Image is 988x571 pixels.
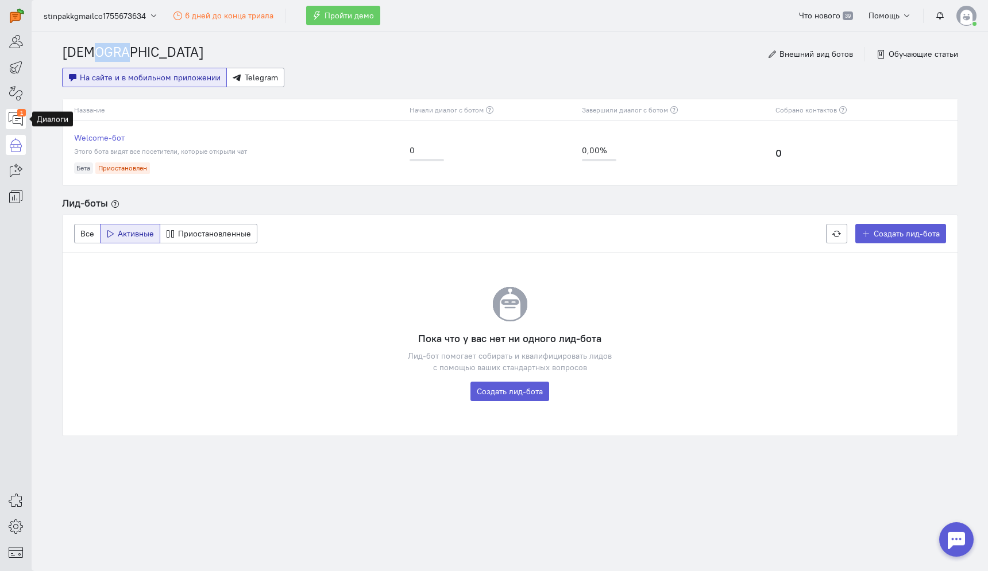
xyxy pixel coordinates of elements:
div: Бета [74,162,94,174]
button: Активные [100,224,161,243]
span: Этого бота видят все посетители, которые открыли чат [74,147,247,156]
a: Создать лид-бота [470,382,549,401]
img: default-v4.png [956,6,977,26]
span: Все [80,228,94,239]
span: Собрано контактов [775,106,837,114]
h4: 0 [775,147,913,159]
span: Что нового [799,10,840,21]
div: Лид-бот помогает собирать и квалифицировать лидов с помощью ваших стандартных вопросов [97,350,923,373]
h4: Пока что у вас нет ни одного лид-бота [97,333,923,344]
div: 0,00% [582,145,616,156]
span: 39 [843,11,852,21]
span: Внешний вид ботов [779,49,853,59]
span: Помощь [869,10,900,21]
button: Все [74,224,101,243]
span: Лид-боты [62,196,108,209]
img: carrot-quest.svg [10,9,24,23]
button: Telegram [226,68,284,87]
span: Приостановленные [178,228,251,239]
span: stinpakkgmailco1755673634 [44,10,146,22]
button: stinpakkgmailco1755673634 [37,5,164,26]
a: Обучающие статьи [877,48,958,60]
nav: breadcrumb [62,32,204,68]
button: На сайте и в мобильном приложении [62,68,227,87]
button: Внешний вид ботов [768,47,854,61]
li: [DEMOGRAPHIC_DATA] [62,43,204,62]
span: Обучающие статьи [889,49,958,59]
div: 0 [410,145,444,156]
a: Создать лид-бота [855,224,946,243]
button: Пройти демо [306,6,380,25]
div: 1 [17,109,26,116]
button: Приостановленные [160,224,257,243]
span: Начали диалог с ботом [410,106,484,114]
span: Приостановлен [98,164,147,172]
span: На сайте и в мобильном приложении [80,72,221,83]
span: Завершили диалог с ботом [582,106,668,114]
img: zero-data-all.svg [493,287,527,321]
span: Telegram [245,72,278,83]
div: Диалоги [32,112,73,127]
button: Помощь [862,6,918,25]
span: Создать лид-бота [874,228,940,239]
span: 6 дней до конца триала [185,10,273,21]
span: Пройти демо [325,10,374,21]
a: Что нового 39 [793,6,859,25]
th: Название [63,99,404,121]
a: Welcome-бот [74,132,398,143]
span: Активные [118,228,154,239]
a: 1 [6,109,26,129]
